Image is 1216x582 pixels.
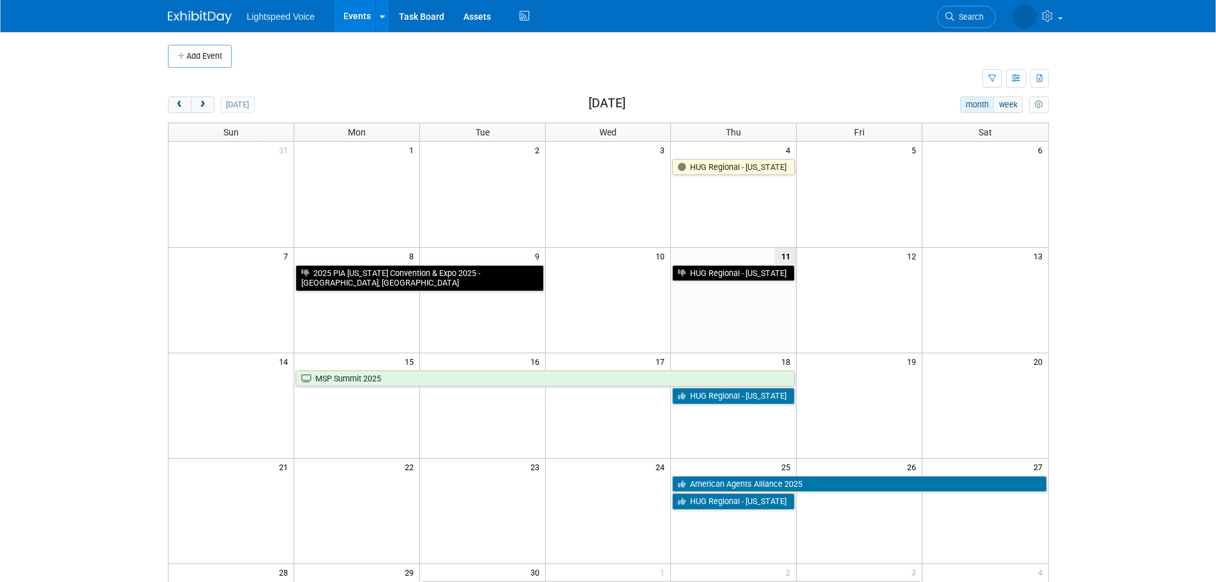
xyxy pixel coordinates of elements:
[906,353,922,369] span: 19
[937,6,996,28] a: Search
[979,127,992,137] span: Sat
[191,96,214,113] button: next
[408,142,419,158] span: 1
[348,127,366,137] span: Mon
[854,127,864,137] span: Fri
[1029,96,1048,113] button: myCustomButton
[659,142,670,158] span: 3
[954,12,984,22] span: Search
[960,96,994,113] button: month
[910,564,922,580] span: 3
[247,11,315,22] span: Lightspeed Voice
[654,248,670,264] span: 10
[910,142,922,158] span: 5
[784,564,796,580] span: 2
[672,493,795,510] a: HUG Regional - [US_STATE]
[278,142,294,158] span: 31
[906,248,922,264] span: 12
[403,564,419,580] span: 29
[534,142,545,158] span: 2
[282,248,294,264] span: 7
[534,248,545,264] span: 9
[529,459,545,475] span: 23
[278,564,294,580] span: 28
[993,96,1023,113] button: week
[672,388,795,404] a: HUG Regional - [US_STATE]
[1032,248,1048,264] span: 13
[1032,353,1048,369] span: 20
[403,459,419,475] span: 22
[672,265,795,282] a: HUG Regional - [US_STATE]
[1037,142,1048,158] span: 6
[659,564,670,580] span: 1
[1012,4,1037,29] img: Alexis Snowbarger
[1037,564,1048,580] span: 4
[223,127,239,137] span: Sun
[906,459,922,475] span: 26
[672,159,795,176] a: HUG Regional - [US_STATE]
[168,96,191,113] button: prev
[220,96,254,113] button: [DATE]
[168,11,232,24] img: ExhibitDay
[529,353,545,369] span: 16
[476,127,490,137] span: Tue
[654,353,670,369] span: 17
[672,476,1046,493] a: American Agents Alliance 2025
[654,459,670,475] span: 24
[784,142,796,158] span: 4
[726,127,741,137] span: Thu
[278,459,294,475] span: 21
[529,564,545,580] span: 30
[1032,459,1048,475] span: 27
[296,371,795,387] a: MSP Summit 2025
[403,353,419,369] span: 15
[296,265,544,291] a: 2025 PIA [US_STATE] Convention & Expo 2025 - [GEOGRAPHIC_DATA], [GEOGRAPHIC_DATA]
[589,96,626,111] h2: [DATE]
[599,127,617,137] span: Wed
[278,353,294,369] span: 14
[780,459,796,475] span: 25
[775,248,796,264] span: 11
[780,353,796,369] span: 18
[168,45,232,68] button: Add Event
[408,248,419,264] span: 8
[1035,101,1043,109] i: Personalize Calendar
